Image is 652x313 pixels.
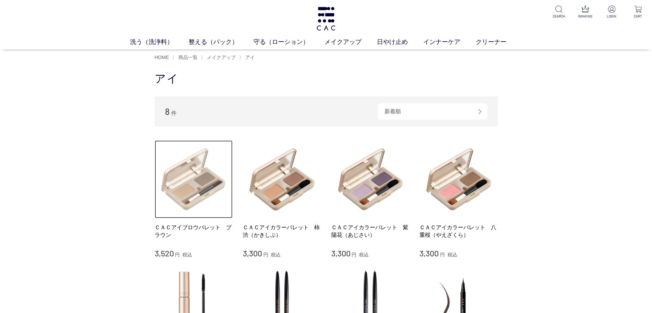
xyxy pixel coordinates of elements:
[378,103,487,120] div: 新着順
[423,37,476,47] a: インナーケア
[331,140,410,219] img: ＣＡＣアイカラーパレット 紫陽花（あじさい）
[577,5,594,19] a: RANKING
[207,55,236,60] span: メイクアップ
[550,14,567,19] p: SEARCH
[171,110,177,116] span: 件
[155,224,233,239] a: ＣＡＣアイブロウパレット ブラウン
[324,37,377,47] a: メイクアップ
[243,140,321,219] img: ＣＡＣアイカラーパレット 柿渋（かきしぶ）
[243,224,321,239] a: ＣＡＣアイカラーパレット 柿渋（かきしぶ）
[165,106,170,117] span: 8
[178,55,198,60] span: 商品一覧
[476,37,522,47] a: クリーナー
[331,224,410,239] a: ＣＡＣアイカラーパレット 紫陽花（あじさい）
[253,37,324,47] a: 守る（ローション）
[316,7,336,31] img: logo
[172,54,199,61] li: 〉
[419,224,498,239] a: ＣＡＣアイカラーパレット 八重桜（やえざくら）
[630,5,647,19] a: CART
[182,252,192,257] span: 税込
[352,252,356,257] span: 円
[205,55,236,60] a: メイクアップ
[550,5,567,19] a: SEARCH
[263,252,268,257] span: 円
[630,14,647,19] p: CART
[448,252,457,257] span: 税込
[419,140,498,219] img: ＣＡＣアイカラーパレット 八重桜（やえざくら）
[155,140,233,219] img: ＣＡＣアイブロウパレット ブラウン
[271,252,281,257] span: 税込
[419,248,439,258] span: 3,300
[377,37,423,47] a: 日やけ止め
[155,55,169,60] a: HOME
[155,71,498,86] h1: アイ
[177,55,198,60] a: 商品一覧
[245,55,255,60] span: アイ
[603,14,620,19] p: LOGIN
[201,54,237,61] li: 〉
[130,37,189,47] a: 洗う（洗浄料）
[440,252,445,257] span: 円
[189,37,253,47] a: 整える（パック）
[243,248,262,258] span: 3,300
[239,54,257,61] li: 〉
[155,248,174,258] span: 3,520
[175,252,180,257] span: 円
[244,55,255,60] a: アイ
[577,14,594,19] p: RANKING
[603,5,620,19] a: LOGIN
[331,248,351,258] span: 3,300
[359,252,369,257] span: 税込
